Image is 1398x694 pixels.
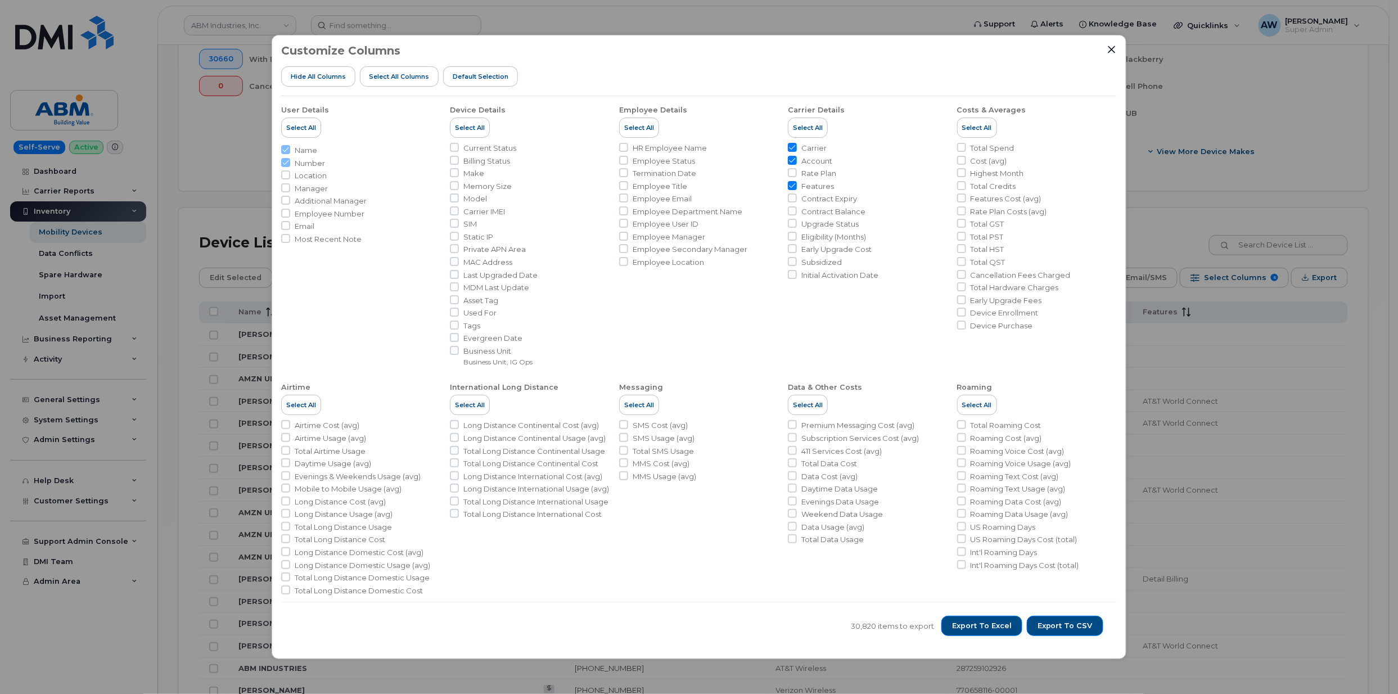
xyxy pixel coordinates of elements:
[971,168,1024,179] span: Highest Month
[286,123,316,132] span: Select All
[971,446,1065,457] span: Roaming Voice Cost (avg)
[962,123,992,132] span: Select All
[971,244,1004,255] span: Total HST
[463,295,498,306] span: Asset Tag
[295,522,392,533] span: Total Long Distance Usage
[801,181,834,192] span: Features
[453,72,508,81] span: Default Selection
[801,433,919,444] span: Subscription Services Cost (avg)
[971,560,1079,571] span: Int'l Roaming Days Cost (total)
[295,145,317,156] span: Name
[971,484,1066,494] span: Roaming Text Usage (avg)
[971,257,1005,268] span: Total QST
[633,420,688,431] span: SMS Cost (avg)
[463,321,480,331] span: Tags
[971,232,1004,242] span: Total PST
[801,497,879,507] span: Evenings Data Usage
[801,143,827,154] span: Carrier
[295,585,423,596] span: Total Long Distance Domestic Cost
[801,420,914,431] span: Premium Messaging Cost (avg)
[450,118,490,138] button: Select All
[619,105,687,115] div: Employee Details
[295,196,367,206] span: Additional Manager
[619,395,659,415] button: Select All
[463,509,602,520] span: Total Long Distance International Cost
[281,395,321,415] button: Select All
[633,168,696,179] span: Termination Date
[971,270,1071,281] span: Cancellation Fees Charged
[971,143,1014,154] span: Total Spend
[295,446,366,457] span: Total Airtime Usage
[952,621,1012,631] span: Export to Excel
[633,206,742,217] span: Employee Department Name
[455,123,485,132] span: Select All
[463,219,477,229] span: SIM
[463,446,605,457] span: Total Long Distance Continental Usage
[463,181,512,192] span: Memory Size
[941,616,1022,636] button: Export to Excel
[281,382,310,393] div: Airtime
[295,471,421,482] span: Evenings & Weekends Usage (avg)
[463,333,522,344] span: Evergreen Date
[463,244,526,255] span: Private APN Area
[971,471,1059,482] span: Roaming Text Cost (avg)
[281,44,400,57] h3: Customize Columns
[463,458,598,469] span: Total Long Distance Continental Cost
[801,522,864,533] span: Data Usage (avg)
[1038,621,1093,631] span: Export to CSV
[624,123,654,132] span: Select All
[971,522,1036,533] span: US Roaming Days
[463,193,487,204] span: Model
[971,497,1062,507] span: Roaming Data Cost (avg)
[295,209,364,219] span: Employee Number
[463,433,606,444] span: Long Distance Continental Usage (avg)
[295,547,423,558] span: Long Distance Domestic Cost (avg)
[633,471,696,482] span: MMS Usage (avg)
[971,219,1004,229] span: Total GST
[295,497,386,507] span: Long Distance Cost (avg)
[295,484,402,494] span: Mobile to Mobile Usage (avg)
[360,66,439,87] button: Select all Columns
[801,168,836,179] span: Rate Plan
[295,573,430,583] span: Total Long Distance Domestic Usage
[971,193,1041,204] span: Features Cost (avg)
[633,219,698,229] span: Employee User ID
[957,382,993,393] div: Roaming
[633,232,705,242] span: Employee Manager
[295,183,328,194] span: Manager
[281,105,329,115] div: User Details
[463,358,533,366] small: Business Unit, IG Ops
[962,400,992,409] span: Select All
[971,433,1042,444] span: Roaming Cost (avg)
[971,458,1071,469] span: Roaming Voice Usage (avg)
[801,156,832,166] span: Account
[801,509,883,520] span: Weekend Data Usage
[788,105,845,115] div: Carrier Details
[971,156,1007,166] span: Cost (avg)
[971,282,1059,293] span: Total Hardware Charges
[295,534,385,545] span: Total Long Distance Cost
[633,244,747,255] span: Employee Secondary Manager
[801,244,872,255] span: Early Upgrade Cost
[295,458,371,469] span: Daytime Usage (avg)
[801,270,878,281] span: Initial Activation Date
[281,118,321,138] button: Select All
[801,534,864,545] span: Total Data Usage
[295,221,314,232] span: Email
[801,232,866,242] span: Eligibility (Months)
[450,105,506,115] div: Device Details
[1027,616,1103,636] button: Export to CSV
[801,446,882,457] span: 411 Services Cost (avg)
[633,257,704,268] span: Employee Location
[633,446,694,457] span: Total SMS Usage
[788,118,828,138] button: Select All
[957,118,997,138] button: Select All
[971,321,1033,331] span: Device Purchase
[801,206,865,217] span: Contract Balance
[633,458,689,469] span: MMS Cost (avg)
[801,458,857,469] span: Total Data Cost
[463,270,538,281] span: Last Upgraded Date
[463,168,484,179] span: Make
[463,143,516,154] span: Current Status
[793,123,823,132] span: Select All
